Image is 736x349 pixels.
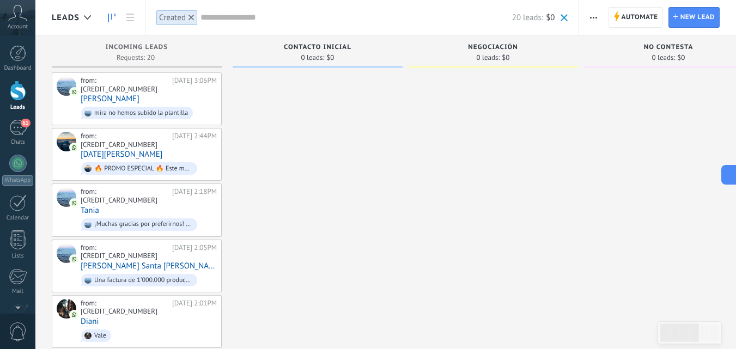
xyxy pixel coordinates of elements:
div: mira no hemos subido la plantilla [94,109,188,117]
div: from: [CREDIT_CARD_NUMBER] [81,299,168,316]
div: Vale [94,332,106,340]
span: Account [8,23,28,30]
div: Chats [2,139,34,146]
a: [PERSON_NAME] Santa [PERSON_NAME] [81,261,217,271]
span: Incoming leads [106,44,168,51]
div: [DATE] 2:18PM [172,187,217,204]
div: from: [CREDIT_CARD_NUMBER] [81,132,168,149]
div: Una factura de 1'000.000 producto para llevar colocas almuerzos por favor [94,277,192,284]
span: No contesta [644,44,694,51]
div: Created [159,13,186,23]
div: Leads [2,104,34,111]
a: Tania [81,206,99,215]
a: New lead [668,7,720,28]
div: Mail [2,288,34,295]
span: Negociación [468,44,518,51]
span: $0 [677,54,685,61]
img: com.amocrm.amocrmwa.svg [70,144,78,151]
div: [DATE] 2:44PM [172,132,217,149]
div: Lists [2,253,34,260]
span: New lead [680,8,715,27]
a: Diani [81,317,99,326]
div: Tania [57,187,76,207]
img: com.amocrm.amocrmwa.svg [70,88,78,96]
div: Contacto inicial [238,44,397,53]
span: 0 leads: [477,54,500,61]
div: [DATE] 2:01PM [172,299,217,316]
img: com.amocrm.amocrmwa.svg [70,255,78,263]
div: [DATE] 2:05PM [172,243,217,260]
img: com.amocrm.amocrmwa.svg [70,311,78,319]
span: Requests: 20 [117,54,155,61]
span: 61 [21,119,30,127]
div: Negociación [413,44,573,53]
span: 0 leads: [301,54,325,61]
a: [DATE][PERSON_NAME] [81,150,162,159]
div: from: [CREDIT_CARD_NUMBER] [81,76,168,93]
div: Incoming leads [57,44,216,53]
div: [DATE] 3:06PM [172,76,217,93]
img: com.amocrm.amocrmwa.svg [70,199,78,207]
a: List [121,7,139,28]
div: Johis Muñoz [57,76,76,96]
span: Contacto inicial [284,44,351,51]
div: from: [CREDIT_CARD_NUMBER] [81,187,168,204]
div: 🔥 PROMO ESPECIAL 🔥 Este martes: 4 pizzas al precio de 3 🍕🍕🍕🍕 ¡Aprovecha y comparte en familia! 💬 ... [94,165,192,173]
span: $0 [546,13,555,23]
span: Automate [622,8,658,27]
span: Leads [52,13,80,23]
a: [PERSON_NAME] [81,94,139,103]
div: Dashboard [2,65,34,72]
div: Lucia Acosta [57,132,76,151]
span: $0 [326,54,334,61]
div: from: [CREDIT_CARD_NUMBER] [81,243,168,260]
div: Calendar [2,215,34,222]
div: Moffis Santa Isabel [57,243,76,263]
button: More [586,7,601,28]
a: Automate [609,7,663,28]
span: 20 leads: [512,13,543,23]
div: Diani [57,299,76,319]
div: ¡Muchas gracias por preferirnos! Esperamos poder servirte nuevamente. [94,221,192,228]
div: WhatsApp [2,175,33,186]
span: 0 leads: [652,54,676,61]
span: $0 [502,54,509,61]
a: Leads [102,7,121,28]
